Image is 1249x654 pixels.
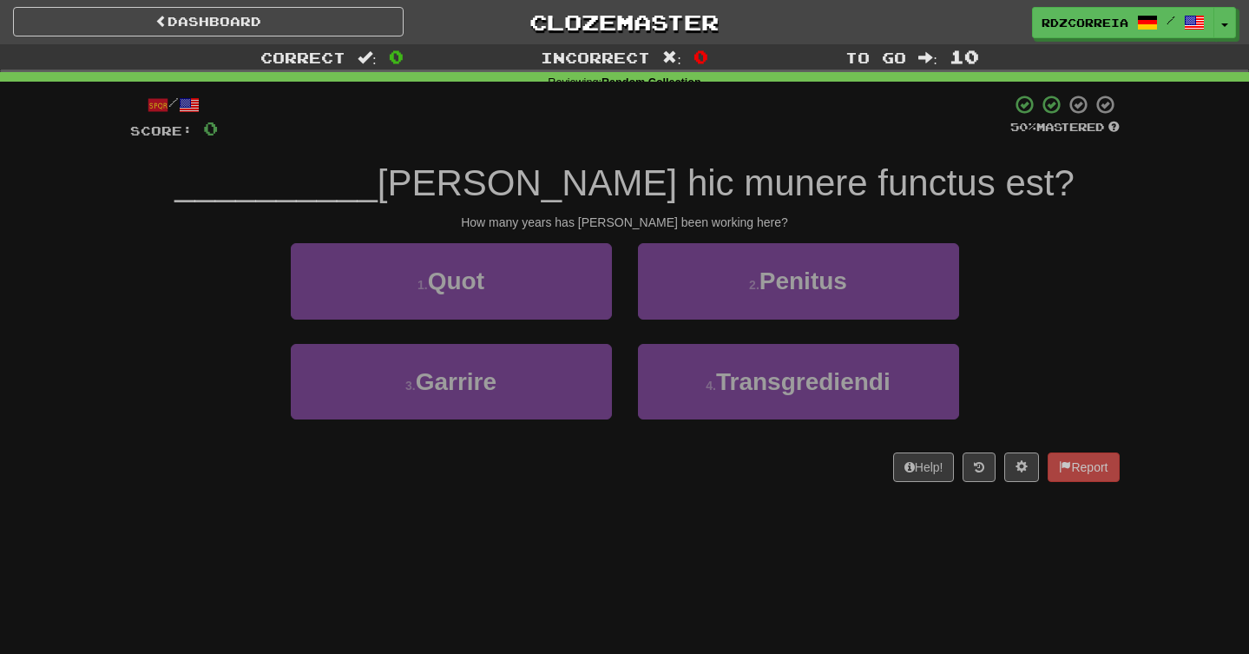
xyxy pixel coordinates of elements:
[1048,453,1119,482] button: Report
[759,268,847,294] span: Penitus
[706,379,716,393] small: 4 .
[845,49,906,66] span: To go
[638,344,959,419] button: 4.Transgrediendi
[1042,15,1128,30] span: rdzcorreia
[428,268,484,294] span: Quot
[1010,120,1036,134] span: 50 %
[1167,14,1175,26] span: /
[417,278,428,292] small: 1 .
[694,46,708,67] span: 0
[601,76,701,89] strong: Random Collection
[130,214,1120,231] div: How many years has [PERSON_NAME] been working here?
[541,49,650,66] span: Incorrect
[950,46,979,67] span: 10
[716,368,891,395] span: Transgrediendi
[291,344,612,419] button: 3.Garrire
[416,368,496,395] span: Garrire
[963,453,996,482] button: Round history (alt+y)
[378,162,1075,203] span: [PERSON_NAME] hic munere functus est?
[749,278,759,292] small: 2 .
[893,453,955,482] button: Help!
[638,243,959,319] button: 2.Penitus
[405,379,416,393] small: 3 .
[358,50,377,65] span: :
[130,123,193,138] span: Score:
[130,94,218,116] div: /
[389,46,404,67] span: 0
[430,7,820,37] a: Clozemaster
[174,162,378,203] span: __________
[291,243,612,319] button: 1.Quot
[203,117,218,139] span: 0
[1032,7,1214,38] a: rdzcorreia /
[918,50,937,65] span: :
[1010,120,1120,135] div: Mastered
[662,50,681,65] span: :
[13,7,404,36] a: Dashboard
[260,49,345,66] span: Correct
